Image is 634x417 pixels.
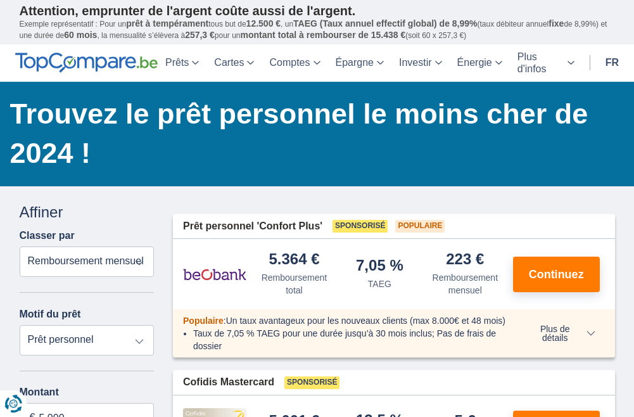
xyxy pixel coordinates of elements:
label: Montant [20,387,155,398]
div: 7,05 % [356,258,403,275]
button: Continuez [513,257,600,292]
h1: Trouvez le prêt personnel le moins cher de 2024 ! [10,94,615,173]
img: TopCompare [15,53,158,73]
a: Épargne [328,44,392,82]
a: Plus d'infos [510,44,582,82]
span: 257,3 € [185,30,215,40]
div: Remboursement mensuel [428,271,503,297]
button: Plus de détails [517,324,605,343]
div: Remboursement total [257,271,332,297]
span: 12.500 € [246,18,281,29]
span: montant total à rembourser de 15.438 € [241,30,406,40]
label: Motif du prêt [20,309,81,320]
div: 223 € [446,252,484,269]
a: fr [598,44,626,82]
span: Cofidis Mastercard [183,375,274,390]
label: Classer par [20,230,75,241]
span: Prêt personnel 'Confort Plus' [183,219,322,234]
div: TAEG [368,278,391,290]
li: Taux de 7,05 % TAEG pour une durée jusqu’à 30 mois inclus; Pas de frais de dossier [193,327,507,352]
a: Énergie [450,44,510,82]
p: Attention, emprunter de l'argent coûte aussi de l'argent. [20,3,615,18]
a: Comptes [262,44,327,82]
span: fixe [548,18,564,29]
span: Populaire [395,220,445,233]
a: Investir [391,44,450,82]
span: Plus de détails [526,324,595,342]
img: pret personnel Beobank [183,259,246,290]
a: Cartes [206,44,262,82]
span: prêt à tempérament [126,18,208,29]
span: Sponsorisé [333,220,388,233]
span: Sponsorisé [284,376,339,389]
a: Prêts [158,44,206,82]
div: 5.364 € [269,252,319,269]
span: Populaire [183,316,224,326]
div: : [173,314,517,327]
div: Affiner [20,202,155,223]
span: 60 mois [64,30,97,40]
span: Un taux avantageux pour les nouveaux clients (max 8.000€ et 48 mois) [226,316,505,326]
span: Continuez [529,269,584,280]
span: TAEG (Taux annuel effectif global) de 8,99% [293,18,477,29]
p: Exemple représentatif : Pour un tous but de , un (taux débiteur annuel de 8,99%) et une durée de ... [20,18,615,41]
